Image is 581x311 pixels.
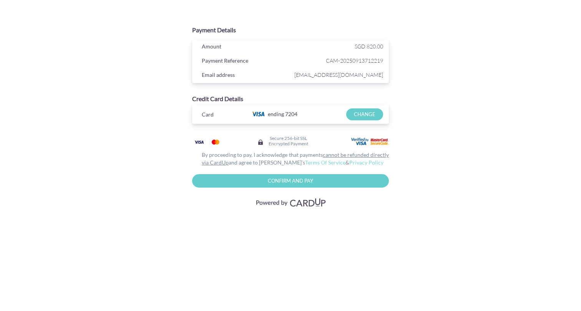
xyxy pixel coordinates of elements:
[305,159,345,166] a: Terms Of Service
[268,108,284,120] span: ending
[192,174,389,188] input: Confirm and Pay
[196,70,292,81] div: Email address
[196,42,292,53] div: Amount
[349,159,383,166] a: Privacy Policy
[202,151,389,166] u: cannot be refunded directly via CardUp
[292,70,383,80] span: [EMAIL_ADDRESS][DOMAIN_NAME]
[285,111,297,117] span: 7204
[196,110,244,121] div: Card
[355,43,383,50] span: SGD 820.00
[346,108,383,120] input: CHANGE
[351,138,390,146] img: User card
[192,95,389,103] div: Credit Card Details
[252,195,329,210] img: Visa, Mastercard
[192,26,389,35] div: Payment Details
[208,137,223,147] img: Mastercard
[191,137,207,147] img: Visa
[269,136,308,146] h6: Secure 256-bit SSL Encrypted Payment
[292,56,383,65] span: CAM-20250913712219
[192,151,389,166] div: By proceeding to pay, I acknowledge that payments and agree to [PERSON_NAME]’s &
[196,56,292,67] div: Payment Reference
[257,139,264,145] img: Secure lock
